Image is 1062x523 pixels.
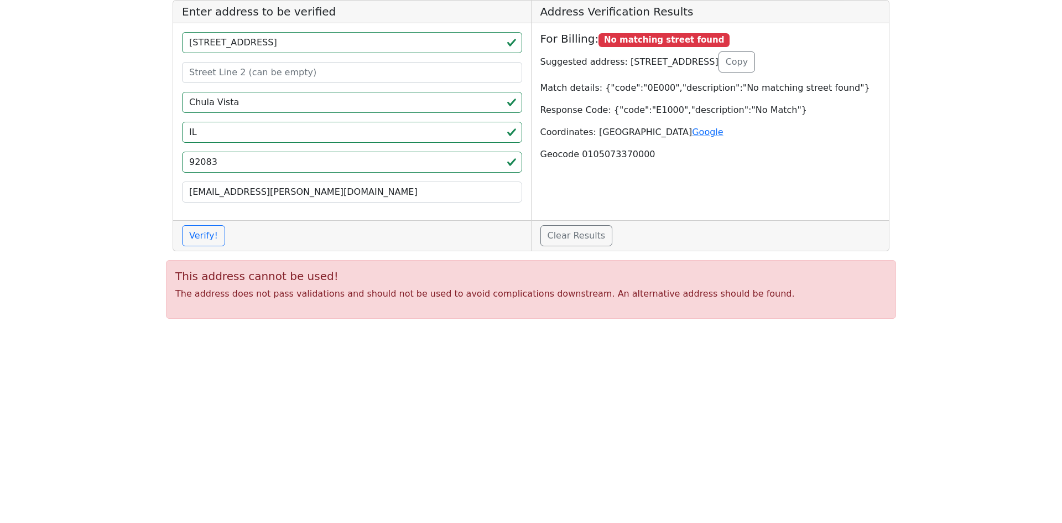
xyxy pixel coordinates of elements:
[540,126,881,139] p: Coordinates: [GEOGRAPHIC_DATA]
[182,62,522,83] input: Street Line 2 (can be empty)
[182,32,522,53] input: Street Line 1
[719,51,756,73] button: Copy
[540,32,881,47] h5: For Billing:
[173,1,531,23] h5: Enter address to be verified
[182,122,522,143] input: 2-Letter State
[175,287,887,301] p: The address does not pass validations and should not be used to avoid complications downstream. A...
[182,182,522,203] input: Your Email
[182,225,225,246] button: Verify!
[182,92,522,113] input: City
[540,51,881,73] p: Suggested address: [STREET_ADDRESS]
[540,81,881,95] p: Match details: {"code":"0E000","description":"No matching street found"}
[182,152,522,173] input: ZIP code 5 or 5+4
[175,270,887,283] h5: This address cannot be used!
[540,148,881,161] p: Geocode 0105073370000
[692,127,723,137] a: Google
[532,1,889,23] h5: Address Verification Results
[540,103,881,117] p: Response Code: {"code":"E1000","description":"No Match"}
[540,225,613,246] a: Clear Results
[598,33,730,48] span: No matching street found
